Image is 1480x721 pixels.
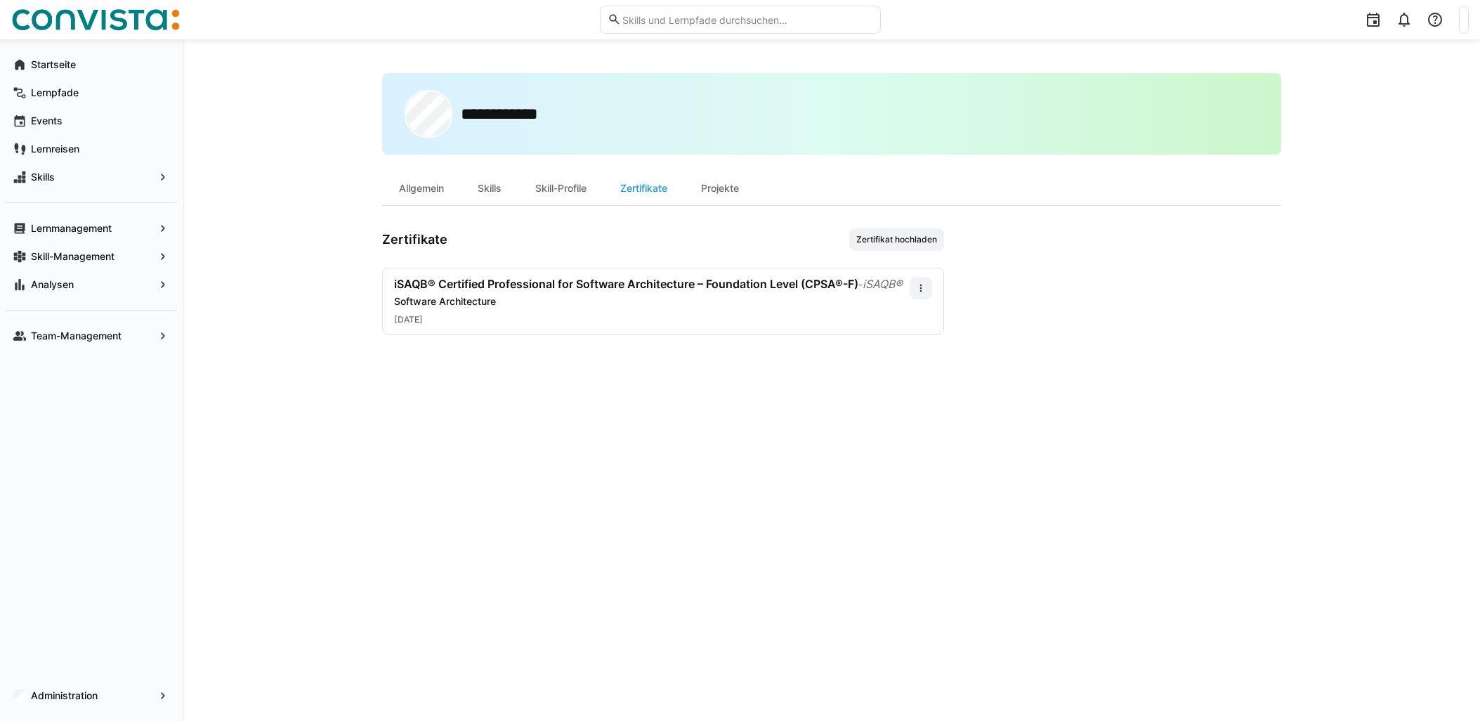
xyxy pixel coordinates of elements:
button: Zertifikat hochladen [849,228,944,251]
div: [DATE] [394,314,910,325]
div: Zertifikate [603,171,684,205]
h3: Zertifikate [382,232,447,247]
div: Projekte [684,171,756,205]
span: Zertifikat hochladen [855,234,938,245]
span: - [858,278,863,290]
span: iSAQB® [863,277,903,291]
div: Software Architecture [394,294,910,308]
div: Skill-Profile [518,171,603,205]
div: Allgemein [382,171,461,205]
span: iSAQB® Certified Professional for Software Architecture – Foundation Level (CPSA®-F) [394,277,858,291]
input: Skills und Lernpfade durchsuchen… [621,13,872,26]
div: Skills [461,171,518,205]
